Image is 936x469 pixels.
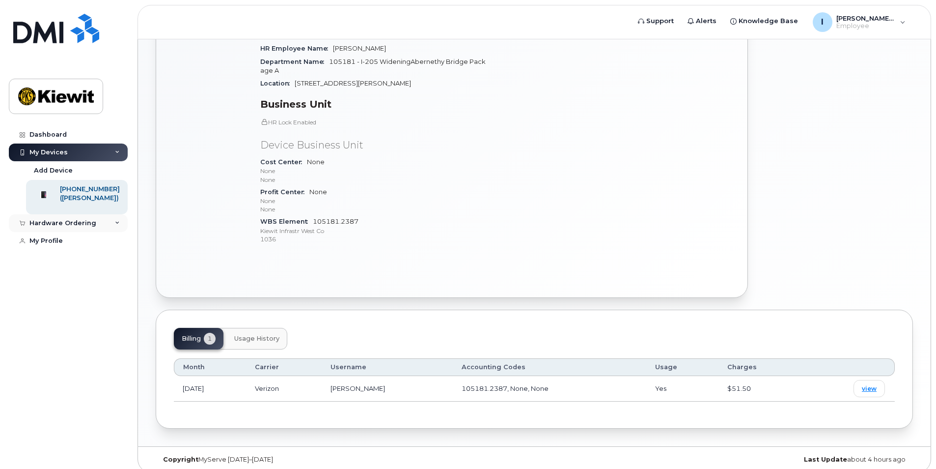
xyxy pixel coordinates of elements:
span: 105181.2387 [260,218,489,243]
span: Knowledge Base [739,16,798,26]
span: 105181 - I-205 WideningAbernethy Bridge Package A [260,58,486,74]
span: Alerts [696,16,716,26]
span: Usage History [234,335,279,343]
th: Username [322,358,453,376]
div: about 4 hours ago [661,456,913,464]
p: None [260,197,489,205]
div: $51.50 [727,384,795,393]
td: Verizon [246,376,322,402]
a: Alerts [681,11,723,31]
span: view [862,384,877,393]
span: I [821,16,824,28]
strong: Last Update [804,456,847,463]
td: Yes [646,376,718,402]
span: [PERSON_NAME].[PERSON_NAME] [836,14,895,22]
p: 1036 [260,235,489,243]
h3: Business Unit [260,98,489,110]
th: Month [174,358,246,376]
p: None [260,176,489,184]
span: [PERSON_NAME] [333,45,386,52]
p: Device Business Unit [260,138,489,152]
th: Carrier [246,358,322,376]
span: None [260,158,489,184]
span: WBS Element [260,218,313,225]
span: None [260,188,489,214]
p: None [260,167,489,175]
span: Location [260,80,295,87]
span: Profit Center [260,188,309,196]
a: view [853,380,885,397]
strong: Copyright [163,456,198,463]
span: Support [646,16,674,26]
th: Accounting Codes [453,358,646,376]
div: Ian.Langdale [806,12,912,32]
span: Department Name [260,58,329,65]
th: Charges [718,358,804,376]
span: HR Employee Name [260,45,333,52]
span: Employee [836,22,895,30]
th: Usage [646,358,718,376]
td: [PERSON_NAME] [322,376,453,402]
td: [DATE] [174,376,246,402]
div: MyServe [DATE]–[DATE] [156,456,408,464]
span: [STREET_ADDRESS][PERSON_NAME] [295,80,411,87]
a: Knowledge Base [723,11,805,31]
p: HR Lock Enabled [260,118,489,126]
p: Kiewit Infrastr West Co [260,227,489,235]
a: Support [631,11,681,31]
span: 105181.2387, None, None [462,384,549,392]
span: Cost Center [260,158,307,166]
p: None [260,205,489,213]
iframe: Messenger Launcher [893,426,929,462]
